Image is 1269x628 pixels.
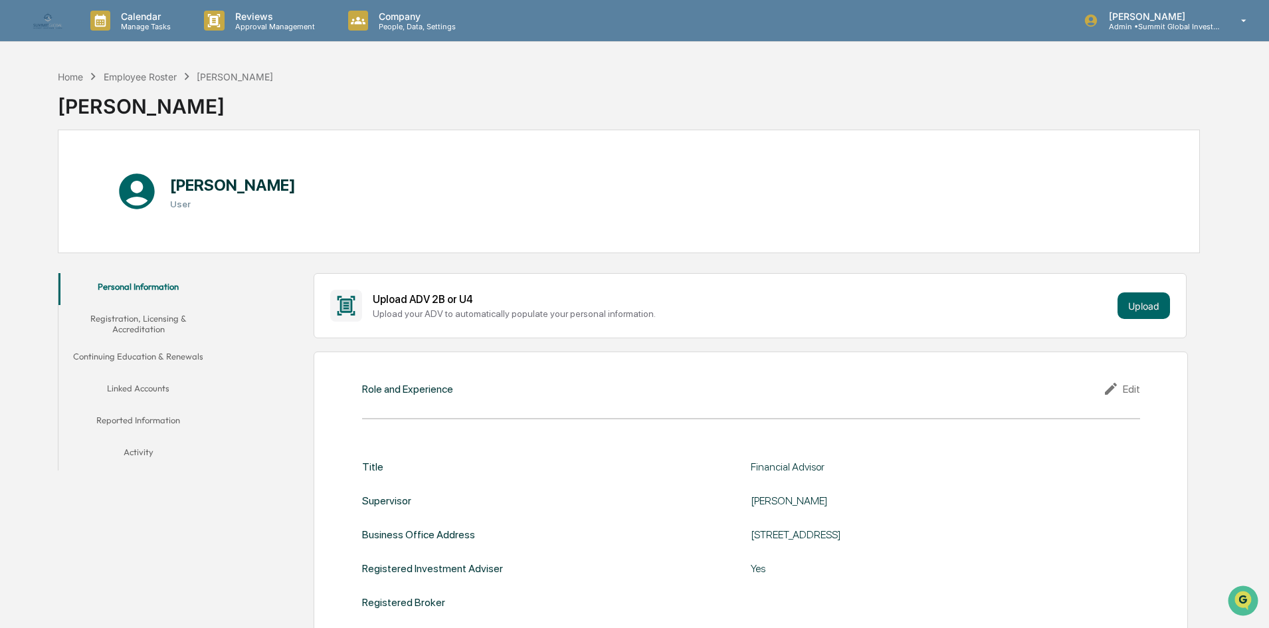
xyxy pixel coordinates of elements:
p: Manage Tasks [110,22,177,31]
div: Yes [751,562,1083,575]
span: Pylon [132,330,161,340]
span: [PERSON_NAME] [41,217,108,227]
div: Business Office Address [362,528,475,541]
div: Home [58,71,83,82]
span: [PERSON_NAME] [41,181,108,191]
a: 🗄️Attestations [91,266,170,290]
button: Upload [1118,292,1170,319]
img: 1746055101610-c473b297-6a78-478c-a979-82029cc54cd1 [27,217,37,228]
div: Past conversations [13,148,89,158]
span: • [110,181,115,191]
div: Financial Advisor [751,461,1083,473]
div: 🗄️ [96,273,107,284]
div: secondary tabs example [58,273,218,471]
button: Personal Information [58,273,218,305]
span: Preclearance [27,272,86,285]
button: Linked Accounts [58,375,218,407]
button: Activity [58,439,218,471]
p: Calendar [110,11,177,22]
p: How can we help? [13,28,242,49]
span: Attestations [110,272,165,285]
div: Upload your ADV to automatically populate your personal information. [373,308,1112,319]
h3: User [170,199,296,209]
button: See all [206,145,242,161]
img: Jack Rasmussen [13,168,35,189]
span: [DATE] [118,217,145,227]
div: We're available if you need us! [60,115,183,126]
div: [PERSON_NAME] [751,494,1083,507]
img: Jack Rasmussen [13,204,35,225]
div: [STREET_ADDRESS] [751,528,1083,541]
p: Company [368,11,462,22]
p: Admin • Summit Global Investments [1098,22,1222,31]
img: 8933085812038_c878075ebb4cc5468115_72.jpg [28,102,52,126]
div: Employee Roster [104,71,177,82]
div: Supervisor [362,494,411,507]
div: Edit [1103,381,1140,397]
button: Registration, Licensing & Accreditation [58,305,218,343]
p: Approval Management [225,22,322,31]
span: Data Lookup [27,297,84,310]
p: People, Data, Settings [368,22,462,31]
a: Powered byPylon [94,329,161,340]
div: Upload ADV 2B or U4 [373,293,1112,306]
div: Title [362,461,383,473]
div: 🖐️ [13,273,24,284]
div: Registered Investment Adviser [362,562,503,575]
button: Start new chat [226,106,242,122]
p: [PERSON_NAME] [1098,11,1222,22]
img: logo [32,11,64,31]
button: Reported Information [58,407,218,439]
div: [PERSON_NAME] [197,71,273,82]
div: [PERSON_NAME] [58,84,273,118]
img: 1746055101610-c473b297-6a78-478c-a979-82029cc54cd1 [27,181,37,192]
span: [DATE] [118,181,145,191]
div: Start new chat [60,102,218,115]
div: 🔎 [13,298,24,309]
button: Continuing Education & Renewals [58,343,218,375]
a: 🖐️Preclearance [8,266,91,290]
div: Registered Broker [362,596,445,609]
iframe: Open customer support [1226,584,1262,620]
h1: [PERSON_NAME] [170,175,296,195]
p: Reviews [225,11,322,22]
div: Role and Experience [362,383,453,395]
span: • [110,217,115,227]
img: 1746055101610-c473b297-6a78-478c-a979-82029cc54cd1 [13,102,37,126]
a: 🔎Data Lookup [8,292,89,316]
